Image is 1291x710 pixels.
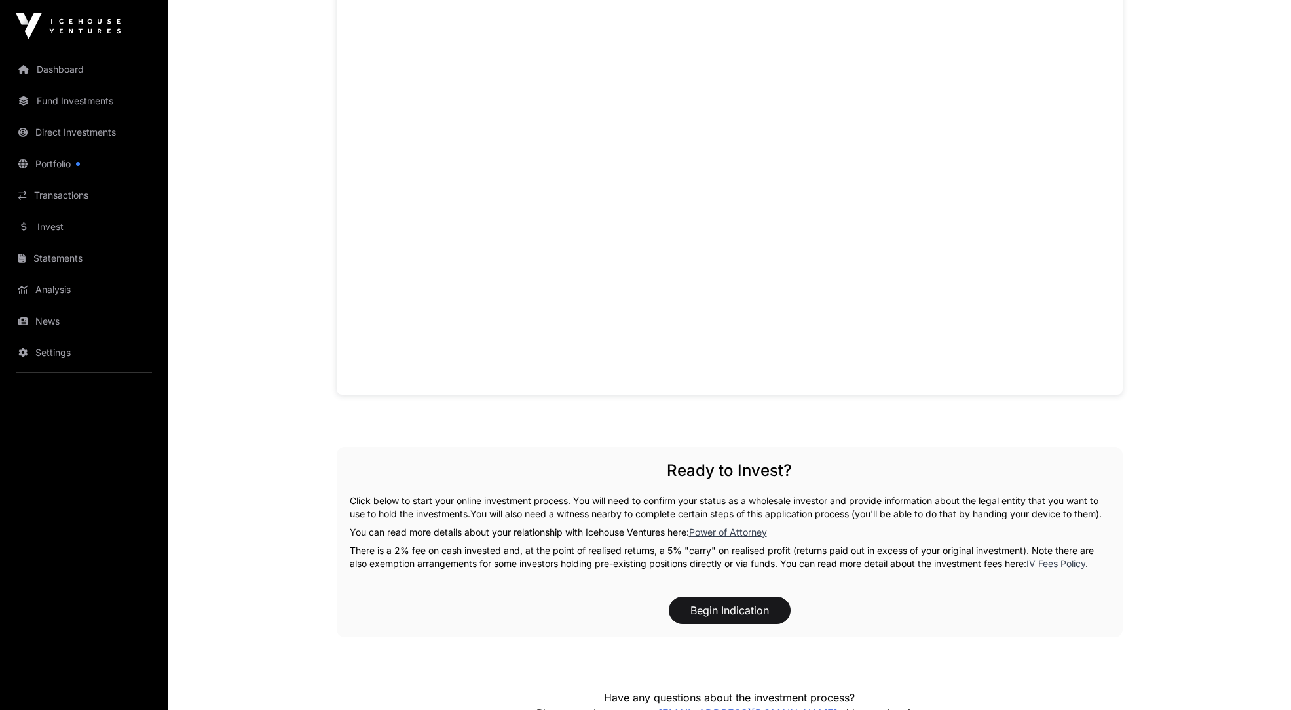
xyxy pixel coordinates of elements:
[350,460,1110,481] h2: Ready to Invest?
[350,544,1110,570] p: There is a 2% fee on cash invested and, at the point of realised returns, a 5% "carry" on realise...
[10,149,157,178] a: Portfolio
[10,307,157,336] a: News
[10,275,157,304] a: Analysis
[10,181,157,210] a: Transactions
[10,244,157,273] a: Statements
[350,494,1110,521] p: Click below to start your online investment process. You will need to confirm your status as a wh...
[1226,647,1291,710] iframe: Chat Widget
[470,508,1102,519] span: You will also need a witness nearby to complete certain steps of this application process (you'll...
[16,13,121,39] img: Icehouse Ventures Logo
[10,338,157,367] a: Settings
[10,55,157,84] a: Dashboard
[10,212,157,241] a: Invest
[669,597,791,624] button: Begin Indication
[10,118,157,147] a: Direct Investments
[10,87,157,115] a: Fund Investments
[1026,558,1085,569] a: IV Fees Policy
[689,526,767,538] a: Power of Attorney
[350,526,1110,539] p: You can read more details about your relationship with Icehouse Ventures here:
